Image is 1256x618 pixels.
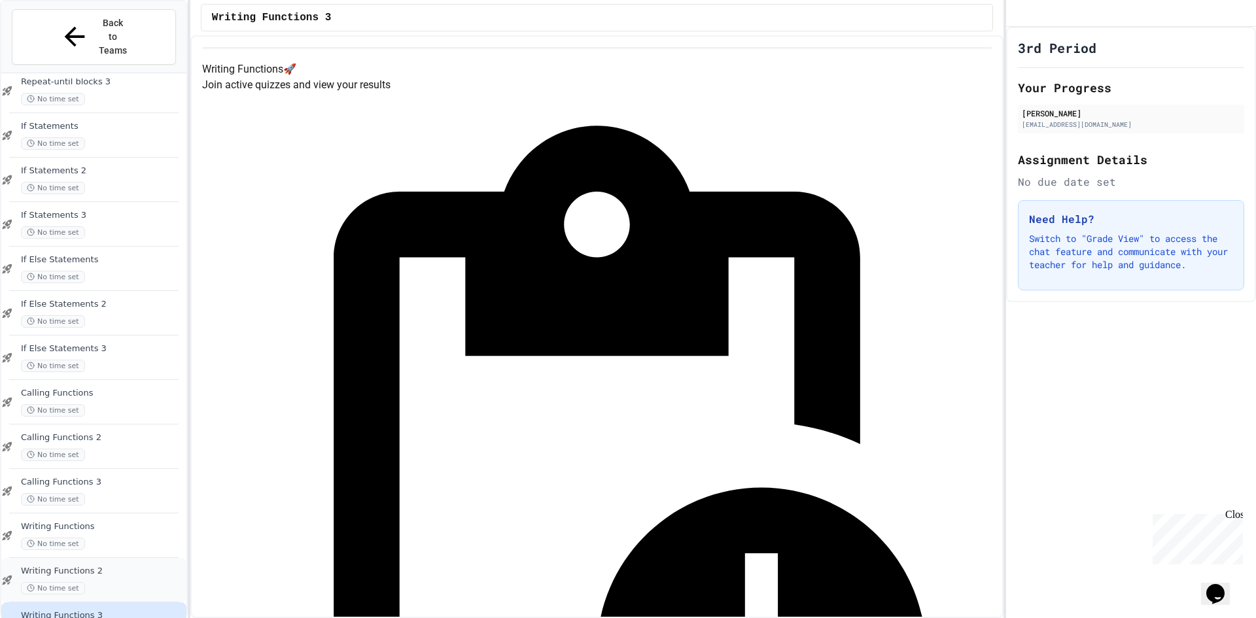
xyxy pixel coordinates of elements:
h4: Writing Functions 🚀 [202,61,992,77]
span: Writing Functions 2 [21,566,184,577]
span: No time set [21,404,85,417]
span: No time set [21,538,85,550]
span: If Else Statements 2 [21,299,184,310]
div: No due date set [1018,174,1244,190]
span: No time set [21,226,85,239]
span: Calling Functions [21,388,184,399]
iframe: chat widget [1147,509,1243,564]
span: No time set [21,360,85,372]
span: No time set [21,182,85,194]
span: Writing Functions 3 [212,10,331,26]
span: If Else Statements 3 [21,343,184,354]
h3: Need Help? [1029,211,1233,227]
h2: Assignment Details [1018,150,1244,169]
span: No time set [21,582,85,594]
span: If Statements [21,121,184,132]
span: No time set [21,449,85,461]
span: Writing Functions [21,521,184,532]
span: No time set [21,493,85,506]
div: [PERSON_NAME] [1022,107,1240,119]
span: If Statements 2 [21,165,184,177]
span: No time set [21,93,85,105]
h2: Your Progress [1018,78,1244,97]
p: Switch to "Grade View" to access the chat feature and communicate with your teacher for help and ... [1029,232,1233,271]
span: No time set [21,271,85,283]
h1: 3rd Period [1018,39,1096,57]
div: [EMAIL_ADDRESS][DOMAIN_NAME] [1022,120,1240,129]
div: Chat with us now!Close [5,5,90,83]
iframe: chat widget [1201,566,1243,605]
p: Join active quizzes and view your results [202,77,992,93]
span: Calling Functions 2 [21,432,184,443]
span: No time set [21,137,85,150]
button: Back to Teams [12,9,176,65]
span: If Statements 3 [21,210,184,221]
span: No time set [21,315,85,328]
span: Repeat-until blocks 3 [21,77,184,88]
span: Back to Teams [97,16,128,58]
span: Calling Functions 3 [21,477,184,488]
span: If Else Statements [21,254,184,266]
